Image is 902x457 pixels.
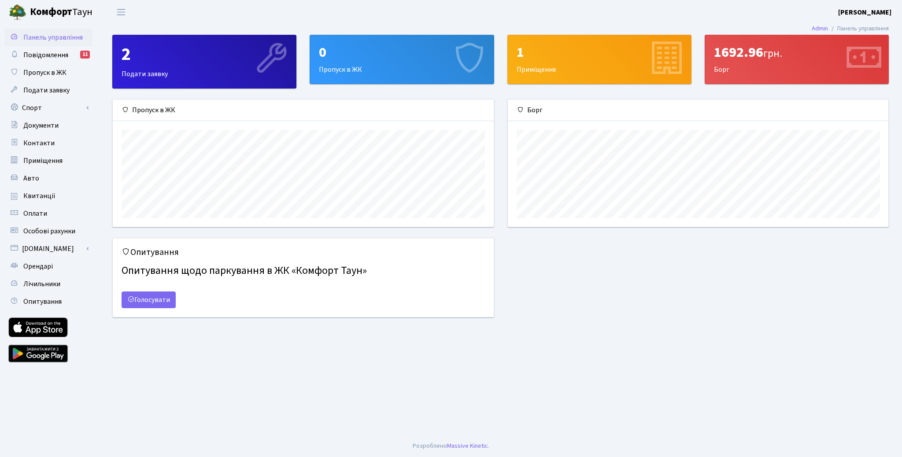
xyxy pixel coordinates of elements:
a: Особові рахунки [4,222,92,240]
div: 11 [80,51,90,59]
div: Борг [508,100,889,121]
a: Квитанції [4,187,92,205]
span: Пропуск в ЖК [23,68,67,77]
a: Admin [812,24,828,33]
nav: breadcrumb [798,19,902,38]
span: Оплати [23,209,47,218]
a: [PERSON_NAME] [838,7,891,18]
a: Орендарі [4,258,92,275]
a: Опитування [4,293,92,310]
div: 1692.96 [714,44,880,61]
a: Оплати [4,205,92,222]
a: [DOMAIN_NAME] [4,240,92,258]
a: 0Пропуск в ЖК [310,35,494,84]
a: Massive Kinetic [447,441,488,450]
div: 1 [517,44,682,61]
button: Переключити навігацію [110,5,132,19]
b: Комфорт [30,5,72,19]
span: Повідомлення [23,50,68,60]
a: Подати заявку [4,81,92,99]
div: Пропуск в ЖК [113,100,494,121]
div: Пропуск в ЖК [310,35,493,84]
a: Контакти [4,134,92,152]
a: Документи [4,117,92,134]
span: Лічильники [23,279,60,289]
span: Авто [23,173,39,183]
div: 0 [319,44,484,61]
div: . [413,441,489,451]
li: Панель управління [828,24,889,33]
span: Панель управління [23,33,83,42]
div: Приміщення [508,35,691,84]
a: Авто [4,170,92,187]
span: Таун [30,5,92,20]
a: Лічильники [4,275,92,293]
span: Документи [23,121,59,130]
span: Подати заявку [23,85,70,95]
div: 2 [122,44,287,65]
a: 2Подати заявку [112,35,296,88]
h5: Опитування [122,247,485,258]
div: Подати заявку [113,35,296,88]
span: Контакти [23,138,55,148]
span: Квитанції [23,191,55,201]
b: [PERSON_NAME] [838,7,891,17]
a: Повідомлення11 [4,46,92,64]
h4: Опитування щодо паркування в ЖК «Комфорт Таун» [122,261,485,281]
span: Орендарі [23,262,53,271]
a: Пропуск в ЖК [4,64,92,81]
a: Голосувати [122,291,176,308]
span: Опитування [23,297,62,306]
span: Приміщення [23,156,63,166]
img: logo.png [9,4,26,21]
div: Борг [705,35,888,84]
span: грн. [763,46,782,61]
a: Приміщення [4,152,92,170]
span: Особові рахунки [23,226,75,236]
a: 1Приміщення [507,35,691,84]
a: Розроблено [413,441,447,450]
a: Спорт [4,99,92,117]
a: Панель управління [4,29,92,46]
